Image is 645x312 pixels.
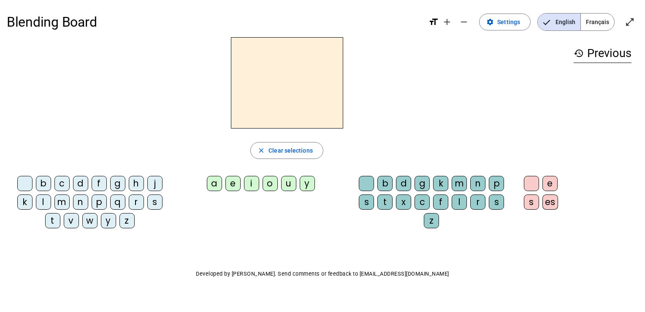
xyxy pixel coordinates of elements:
[147,176,163,191] div: j
[537,13,615,31] mat-button-toggle-group: Language selection
[439,14,455,30] button: Increase font size
[415,176,430,191] div: g
[424,213,439,228] div: z
[621,14,638,30] button: Enter full screen
[486,18,494,26] mat-icon: settings
[73,176,88,191] div: d
[452,176,467,191] div: m
[92,194,107,210] div: p
[428,17,439,27] mat-icon: format_size
[45,213,60,228] div: t
[377,176,393,191] div: b
[17,194,33,210] div: k
[263,176,278,191] div: o
[268,145,313,156] span: Clear selections
[110,194,125,210] div: q
[489,194,504,210] div: s
[452,194,467,210] div: l
[470,194,485,210] div: r
[396,176,411,191] div: d
[542,194,558,210] div: es
[459,17,469,27] mat-icon: remove
[129,194,144,210] div: r
[129,176,144,191] div: h
[36,194,51,210] div: l
[119,213,135,228] div: z
[542,176,558,191] div: e
[36,176,51,191] div: b
[470,176,485,191] div: n
[497,17,520,27] span: Settings
[110,176,125,191] div: g
[396,194,411,210] div: x
[524,194,539,210] div: s
[7,269,638,279] p: Developed by [PERSON_NAME]. Send comments or feedback to [EMAIL_ADDRESS][DOMAIN_NAME]
[281,176,296,191] div: u
[207,176,222,191] div: a
[538,14,580,30] span: English
[442,17,452,27] mat-icon: add
[92,176,107,191] div: f
[433,176,448,191] div: k
[359,194,374,210] div: s
[64,213,79,228] div: v
[54,194,70,210] div: m
[415,194,430,210] div: c
[101,213,116,228] div: y
[574,44,631,63] h3: Previous
[479,14,531,30] button: Settings
[244,176,259,191] div: i
[574,48,584,58] mat-icon: history
[73,194,88,210] div: n
[54,176,70,191] div: c
[581,14,614,30] span: Français
[7,8,422,36] h1: Blending Board
[300,176,315,191] div: y
[625,17,635,27] mat-icon: open_in_full
[489,176,504,191] div: p
[377,194,393,210] div: t
[147,194,163,210] div: s
[433,194,448,210] div: f
[257,147,265,154] mat-icon: close
[250,142,323,159] button: Clear selections
[225,176,241,191] div: e
[455,14,472,30] button: Decrease font size
[82,213,98,228] div: w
